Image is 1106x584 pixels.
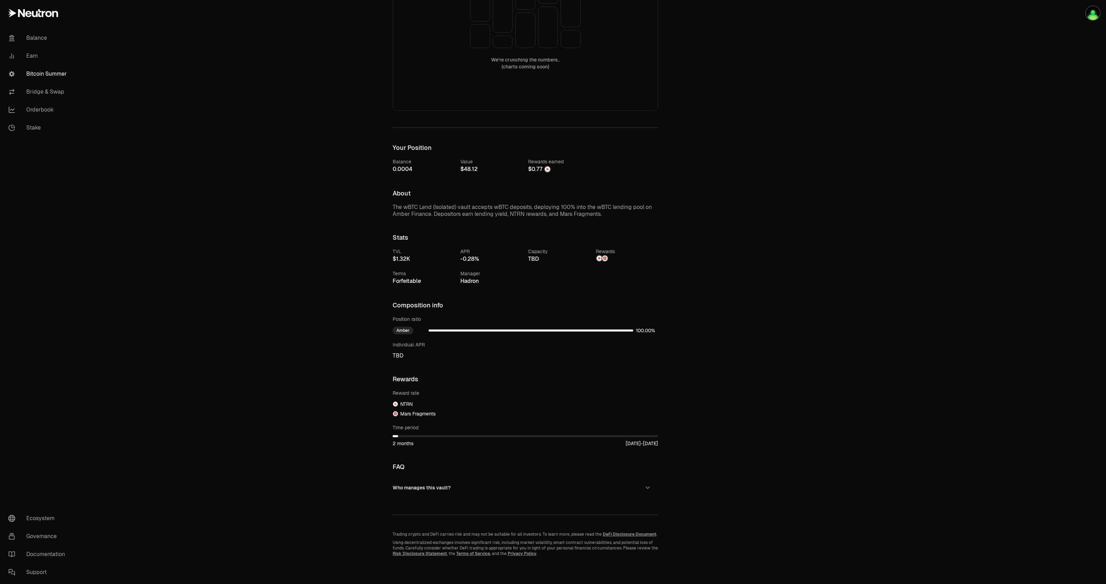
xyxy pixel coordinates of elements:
div: Hadron [460,277,523,285]
span: TBD [393,352,658,359]
span: NTRN [400,401,413,408]
a: Stake [3,119,75,137]
div: 2 months [393,440,413,447]
button: Who manages this vault? [393,477,658,498]
a: Governance [3,527,75,545]
h3: Your Position [393,144,658,151]
img: New Main [1086,6,1100,20]
a: Risk Disclosure Statement [393,551,447,556]
div: TVL [393,248,455,255]
div: Amber [393,327,413,334]
div: Capacity [528,248,590,255]
span: Who manages this vault? [393,485,451,491]
div: Value [460,158,523,165]
a: Earn [3,47,75,65]
div: Individual APR [393,341,658,348]
p: Using decentralized exchanges involves significant risk, including market volatility, smart contr... [393,540,658,556]
p: The wBTC Lend (Isolated) vault accepts wBTC deposits, deploying 100% into the wBTC lending pool o... [393,204,658,218]
img: NTRN [597,256,602,261]
a: Ecosystem [3,509,75,527]
span: Mars Fragments [400,410,435,417]
a: Bitcoin Summer [3,65,75,83]
img: NTRN Logo [545,166,550,172]
div: Position ratio [393,316,658,323]
a: DeFi Disclosure Document [603,532,656,537]
img: Mars Fragments [393,411,398,416]
div: Manager [460,270,523,277]
div: APR [460,248,523,255]
a: Orderbook [3,101,75,119]
div: Rewards earned [528,158,590,165]
div: Terms [393,270,455,277]
h3: FAQ [393,463,658,470]
a: Bridge & Swap [3,83,75,101]
img: NTRN [393,402,398,406]
p: Trading crypto and DeFi carries risk and may not be suitable for all investors. To learn more, pl... [393,532,658,537]
div: Rewards [596,248,658,255]
a: Support [3,563,75,581]
div: Time period [393,424,658,431]
div: TBD [528,255,590,263]
div: Balance [393,158,455,165]
h3: Stats [393,234,658,241]
a: Documentation [3,545,75,563]
h3: Rewards [393,376,658,383]
h3: About [393,190,658,197]
a: Privacy Policy [508,551,536,556]
div: We're crunching the numbers.. (charts coming soon) [491,56,560,70]
a: Terms of Service [456,551,490,556]
div: Reward rate [393,390,658,396]
img: Mars Fragments [602,256,608,261]
h3: Composition info [393,302,658,309]
button: Forfeitable [393,277,421,285]
a: Balance [3,29,75,47]
div: [DATE] - [DATE] [626,440,658,447]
